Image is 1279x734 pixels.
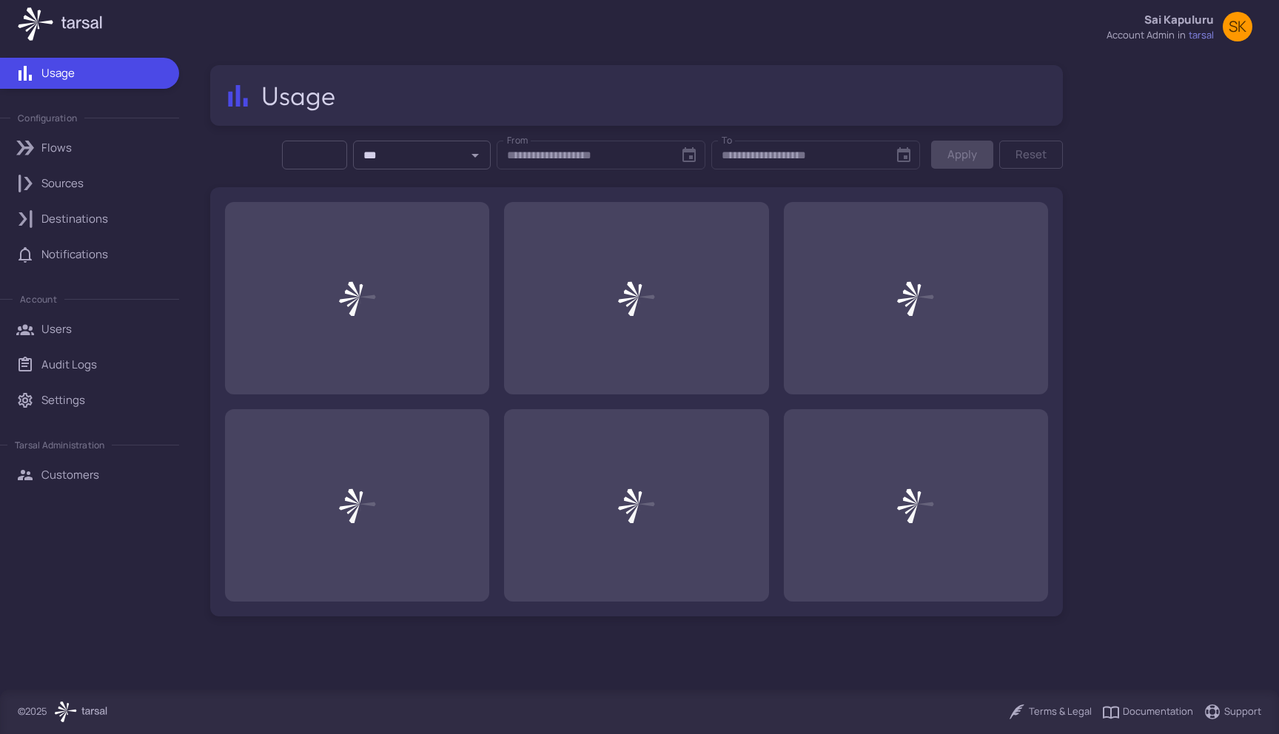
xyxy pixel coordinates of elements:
img: Loading... [618,280,655,317]
a: Terms & Legal [1008,703,1092,721]
a: Support [1204,703,1261,721]
p: Sai Kapuluru [1144,12,1214,28]
p: Account [20,293,56,306]
p: Settings [41,392,85,408]
img: Loading... [339,280,376,317]
label: From [507,134,528,147]
button: Apply [931,141,993,169]
button: Open [465,145,486,166]
p: Notifications [41,246,108,263]
span: SK [1229,19,1246,34]
p: Sources [41,175,84,192]
p: Flows [41,140,72,156]
p: Usage [41,65,75,81]
p: © 2025 [18,704,47,719]
img: Loading... [339,488,376,525]
label: To [722,134,732,147]
h2: Usage [261,80,338,111]
span: tarsal [1189,28,1214,43]
div: account admin [1107,28,1175,43]
img: Loading... [897,280,934,317]
button: Reset [999,141,1063,169]
button: Sai Kapuluruaccount adminintarsalSK [1098,6,1261,48]
img: Loading... [618,488,655,525]
img: Loading... [897,488,934,525]
p: Destinations [41,211,108,227]
span: in [1178,28,1186,43]
p: Audit Logs [41,357,97,373]
p: Configuration [18,112,77,124]
p: Users [41,321,72,337]
p: Tarsal Administration [15,439,104,451]
p: Customers [41,467,99,483]
a: Documentation [1102,703,1193,721]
